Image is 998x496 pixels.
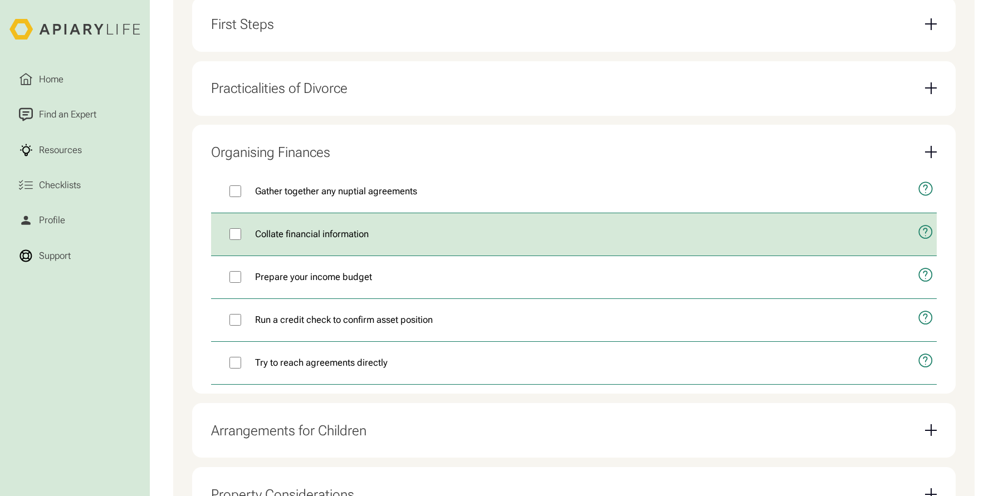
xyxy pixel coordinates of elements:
[255,270,372,284] span: Prepare your income budget
[9,239,140,272] a: Support
[36,143,84,157] div: Resources
[211,412,937,448] div: Arrangements for Children
[9,204,140,237] a: Profile
[229,357,241,368] input: Try to reach agreements directly
[229,314,241,325] input: Run a credit check to confirm asset position
[909,299,937,337] button: open modal
[36,213,67,227] div: Profile
[211,422,366,439] div: Arrangements for Children
[909,256,937,294] button: open modal
[211,7,937,42] div: First Steps
[909,170,937,208] button: open modal
[36,107,98,121] div: Find an Expert
[36,72,65,86] div: Home
[211,144,330,160] div: Organising Finances
[211,170,937,384] nav: Organising Finances
[229,271,241,282] input: Prepare your income budget
[909,342,937,380] button: open modal
[211,16,274,32] div: First Steps
[255,313,433,327] span: Run a credit check to confirm asset position
[255,184,417,198] span: Gather together any nuptial agreements
[229,228,241,239] input: Collate financial information
[9,169,140,202] a: Checklists
[229,185,241,197] input: Gather together any nuptial agreements
[255,227,369,241] span: Collate financial information
[211,80,348,96] div: Practicalities of Divorce
[36,249,72,263] div: Support
[909,213,937,251] button: open modal
[211,70,937,106] div: Practicalities of Divorce
[255,356,388,370] span: Try to reach agreements directly
[9,98,140,131] a: Find an Expert
[9,134,140,166] a: Resources
[9,63,140,96] a: Home
[36,178,82,192] div: Checklists
[211,134,937,170] div: Organising Finances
